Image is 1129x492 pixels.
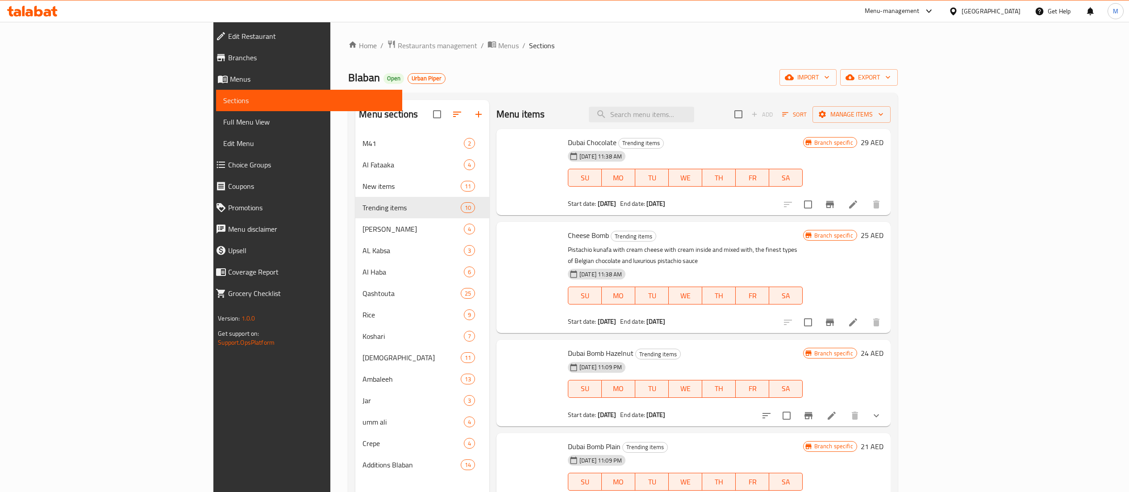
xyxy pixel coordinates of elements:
[464,138,475,149] div: items
[362,138,463,149] span: M41
[773,475,799,488] span: SA
[576,363,625,371] span: [DATE] 11:09 PM
[598,198,617,209] b: [DATE]
[769,169,803,187] button: SA
[572,382,598,395] span: SU
[223,138,395,149] span: Edit Menu
[736,473,769,491] button: FR
[848,199,858,210] a: Edit menu item
[568,244,803,267] p: Pistachio kunafa with cream cheese with cream inside and mixed with, the finest types of Belgian ...
[602,287,635,304] button: MO
[362,438,463,449] span: Crepe
[861,347,883,359] h6: 24 AED
[355,129,489,479] nav: Menu sections
[208,68,402,90] a: Menus
[779,69,837,86] button: import
[618,138,664,149] div: Trending items
[362,309,463,320] span: Rice
[748,108,776,121] span: Add item
[216,133,402,154] a: Edit Menu
[706,289,732,302] span: TH
[498,40,519,51] span: Menus
[355,454,489,475] div: Additions Blaban14
[847,72,891,83] span: export
[568,316,596,327] span: Start date:
[496,108,545,121] h2: Menu items
[464,159,475,170] div: items
[773,382,799,395] span: SA
[461,354,475,362] span: 11
[208,47,402,68] a: Branches
[362,288,460,299] span: Qashtouta
[639,289,665,302] span: TU
[464,161,475,169] span: 4
[208,25,402,47] a: Edit Restaurant
[865,6,920,17] div: Menu-management
[669,473,702,491] button: WE
[208,261,402,283] a: Coverage Report
[228,202,395,213] span: Promotions
[646,198,665,209] b: [DATE]
[228,245,395,256] span: Upsell
[799,313,817,332] span: Select to update
[706,475,732,488] span: TH
[646,316,665,327] b: [DATE]
[362,181,460,192] span: New items
[736,169,769,187] button: FR
[428,105,446,124] span: Select all sections
[362,224,463,234] div: Hoba Tito Mambo
[576,456,625,465] span: [DATE] 11:09 PM
[602,473,635,491] button: MO
[756,405,777,426] button: sort-choices
[362,267,463,277] span: Al Haba
[799,195,817,214] span: Select to update
[242,313,255,324] span: 1.0.0
[464,268,475,276] span: 6
[844,405,866,426] button: delete
[355,433,489,454] div: Crepe4
[464,267,475,277] div: items
[739,475,766,488] span: FR
[811,231,857,240] span: Branch specific
[355,154,489,175] div: Al Fataaka4
[355,197,489,218] div: Trending items10
[355,175,489,197] div: New items11
[228,224,395,234] span: Menu disclaimer
[787,72,829,83] span: import
[780,108,809,121] button: Sort
[464,224,475,234] div: items
[228,288,395,299] span: Grocery Checklist
[819,312,841,333] button: Branch-specific-item
[529,40,554,51] span: Sections
[848,317,858,328] a: Edit menu item
[646,409,665,421] b: [DATE]
[568,346,633,360] span: Dubai Bomb Hazelnut
[228,31,395,42] span: Edit Restaurant
[669,287,702,304] button: WE
[362,374,460,384] span: Ambaleeh
[464,225,475,233] span: 4
[362,352,460,363] div: Salankate
[461,461,475,469] span: 14
[355,411,489,433] div: umm ali4
[355,304,489,325] div: Rice9
[598,409,617,421] b: [DATE]
[776,108,812,121] span: Sort items
[782,109,807,120] span: Sort
[387,40,477,51] a: Restaurants management
[620,316,645,327] span: End date:
[811,442,857,450] span: Branch specific
[464,395,475,406] div: items
[602,380,635,398] button: MO
[623,442,667,452] span: Trending items
[605,382,632,395] span: MO
[464,418,475,426] span: 4
[620,409,645,421] span: End date:
[362,395,463,406] span: Jar
[208,197,402,218] a: Promotions
[362,331,463,342] span: Koshari
[228,159,395,170] span: Choice Groups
